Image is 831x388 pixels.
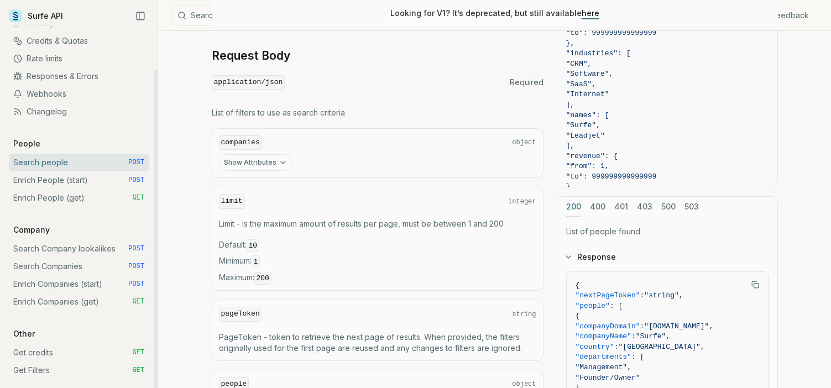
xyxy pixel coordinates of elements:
[128,244,144,253] span: POST
[171,6,448,25] button: Search⌘K
[619,343,701,351] span: "[GEOGRAPHIC_DATA]"
[576,281,580,290] span: {
[219,135,262,150] code: companies
[566,90,609,98] span: "Internet"
[576,302,610,310] span: "people"
[566,226,769,237] p: List of people found
[128,262,144,271] span: POST
[9,293,149,311] a: Enrich Companies (get) GET
[640,322,645,331] span: :
[9,258,149,275] a: Search Companies POST
[566,60,592,68] span: "CRM",
[132,297,144,306] span: GET
[9,32,149,50] a: Credits & Quotas
[566,101,575,109] span: ],
[9,275,149,293] a: Enrich Companies (start) POST
[566,141,575,150] span: ],
[212,107,543,118] p: List of filters to use as search criteria
[566,152,618,160] span: "revenue": {
[661,197,676,217] button: 500
[9,154,149,171] a: Search people POST
[508,197,536,206] span: integer
[9,361,149,379] a: Get Filters GET
[9,50,149,67] a: Rate limits
[566,132,605,140] span: "Leadjet"
[576,343,614,351] span: "country"
[684,197,699,217] button: 503
[747,276,764,293] button: Copy Text
[219,272,536,284] span: Maximum :
[636,332,666,340] span: "Surfe"
[644,291,678,300] span: "string"
[637,197,652,217] button: 403
[576,353,631,361] span: "departments"
[9,240,149,258] a: Search Company lookalikes POST
[9,344,149,361] a: Get credits GET
[510,77,543,88] span: Required
[610,302,623,310] span: : [
[566,121,600,129] span: "Surfe",
[9,103,149,120] a: Changelog
[576,374,640,382] span: "Founder/Owner"
[566,172,657,181] span: "to": 999999999999999
[212,48,290,64] a: Request Body
[132,348,144,357] span: GET
[679,291,683,300] span: ,
[566,182,571,191] span: }
[631,353,644,361] span: : [
[9,67,149,85] a: Responses & Errors
[9,224,54,235] p: Company
[566,49,631,57] span: "industries": [
[128,176,144,185] span: POST
[566,197,581,217] button: 200
[9,8,63,24] a: Surfe API
[212,75,285,90] code: application/json
[701,343,705,351] span: ,
[640,291,645,300] span: :
[614,197,628,217] button: 401
[219,194,245,209] code: limit
[9,189,149,207] a: Enrich People (get) GET
[512,138,536,147] span: object
[557,243,777,271] button: Response
[582,8,599,18] a: here
[566,162,609,170] span: "from": 1,
[576,312,580,320] span: {
[128,158,144,167] span: POST
[631,332,636,340] span: :
[576,332,631,340] span: "companyName"
[644,322,709,331] span: "[DOMAIN_NAME]"
[590,197,605,217] button: 400
[132,366,144,375] span: GET
[566,29,657,37] span: "to": 999999999999999
[576,291,640,300] span: "nextPageToken"
[252,255,260,268] code: 1
[219,218,536,229] p: Limit - Is the maximum amount of results per page, must be between 1 and 200
[390,8,599,19] p: Looking for V1? It’s deprecated, but still available
[576,322,640,331] span: "companyDomain"
[9,85,149,103] a: Webhooks
[9,328,39,339] p: Other
[219,154,292,171] button: Show Attributes
[9,138,45,149] p: People
[614,343,619,351] span: :
[132,193,144,202] span: GET
[566,70,614,78] span: "Software",
[566,39,575,48] span: },
[754,10,809,21] a: Give feedback
[247,239,260,252] code: 10
[128,280,144,289] span: POST
[512,310,536,319] span: string
[219,239,536,251] span: Default :
[566,111,609,119] span: "names": [
[254,272,271,285] code: 200
[627,363,631,371] span: ,
[709,322,713,331] span: ,
[132,8,149,24] button: Collapse Sidebar
[219,255,536,268] span: Minimum :
[666,332,670,340] span: ,
[219,332,536,354] p: PageToken - token to retrieve the next page of results. When provided, the filters originally use...
[566,80,597,88] span: "SaaS",
[576,363,628,371] span: "Management"
[219,307,262,322] code: pageToken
